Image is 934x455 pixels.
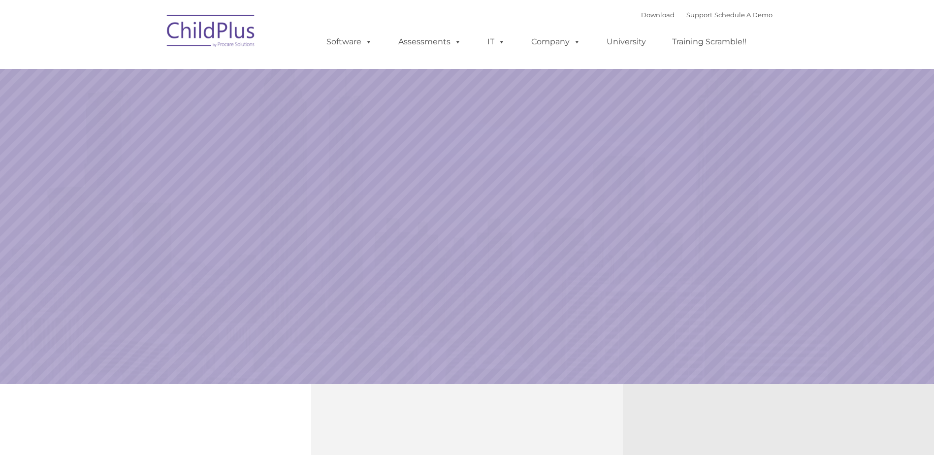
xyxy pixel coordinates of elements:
a: Software [317,32,382,52]
font: | [641,11,773,19]
a: IT [478,32,515,52]
a: Schedule A Demo [714,11,773,19]
a: Support [686,11,712,19]
a: University [597,32,656,52]
img: ChildPlus by Procare Solutions [162,8,260,57]
a: Training Scramble!! [662,32,756,52]
a: Download [641,11,675,19]
a: Assessments [388,32,471,52]
a: Learn More [635,279,791,320]
a: Company [521,32,590,52]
